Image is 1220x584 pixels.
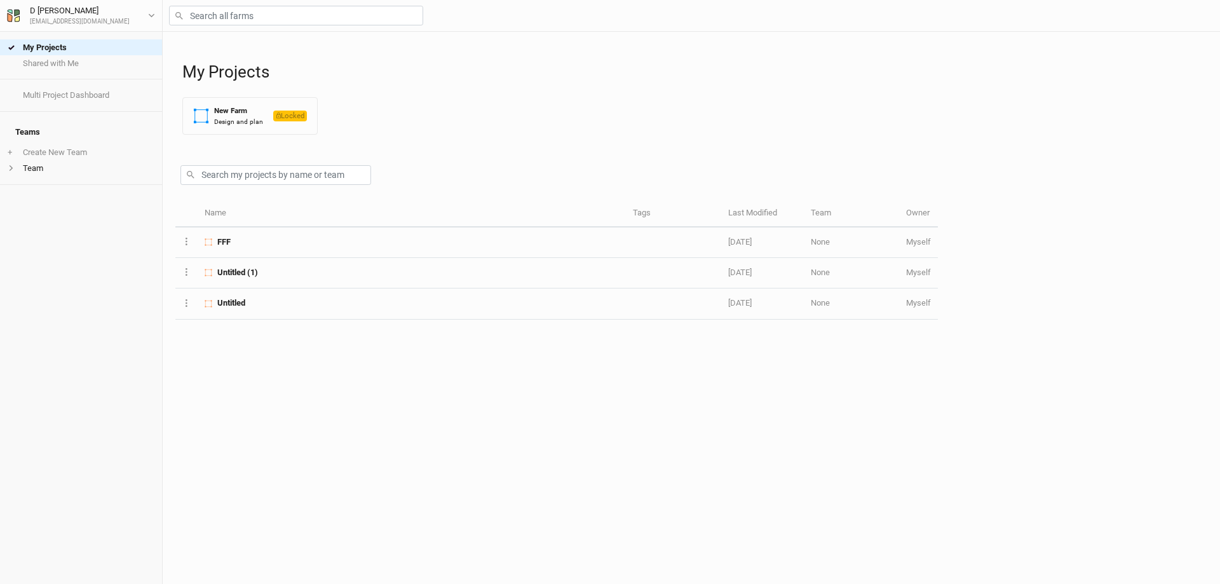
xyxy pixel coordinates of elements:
h4: Teams [8,119,154,145]
th: Team [804,200,899,227]
input: Search all farms [169,6,423,25]
span: Untitled [217,297,245,309]
th: Last Modified [721,200,804,227]
th: Tags [626,200,721,227]
span: Untitled (1) [217,267,258,278]
span: Feb 25, 2025 1:30 PM [728,298,752,308]
span: FFF [217,236,231,248]
span: dantelayton@gmail.com [906,298,931,308]
span: Locked [273,111,307,121]
td: None [804,258,899,289]
span: dantelayton@gmail.com [906,268,931,277]
button: New FarmDesign and planLocked [182,97,318,135]
td: None [804,289,899,319]
div: D [PERSON_NAME] [30,4,130,17]
span: Mar 19, 2025 1:04 PM [728,237,752,247]
h1: My Projects [182,62,1207,82]
span: Feb 26, 2025 6:05 PM [728,268,752,277]
span: dantelayton@gmail.com [906,237,931,247]
button: D [PERSON_NAME][EMAIL_ADDRESS][DOMAIN_NAME] [6,4,156,27]
div: [EMAIL_ADDRESS][DOMAIN_NAME] [30,17,130,27]
th: Name [198,200,626,227]
td: None [804,227,899,258]
div: New Farm [214,105,263,116]
span: + [8,147,12,158]
input: Search my projects by name or team [180,165,371,185]
div: Design and plan [214,117,263,126]
th: Owner [899,200,938,227]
